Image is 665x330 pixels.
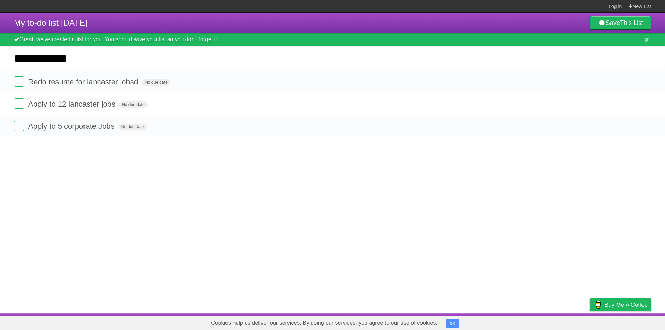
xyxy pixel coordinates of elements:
a: About [498,315,512,328]
span: My to-do list [DATE] [14,18,87,27]
span: No due date [142,79,170,86]
img: Buy me a coffee [593,299,603,311]
label: Done [14,98,24,109]
span: No due date [118,124,147,130]
span: Apply to 5 corporate Jobs [28,122,116,131]
a: Terms [557,315,573,328]
button: OK [446,319,459,328]
label: Done [14,121,24,131]
a: Privacy [581,315,599,328]
a: Developers [521,315,549,328]
a: Suggest a feature [608,315,651,328]
span: Buy me a coffee [604,299,648,311]
span: No due date [119,101,147,108]
span: Apply to 12 lancaster jobs [28,100,117,108]
a: Buy me a coffee [590,298,651,311]
b: This List [620,19,643,26]
span: Cookies help us deliver our services. By using our services, you agree to our use of cookies. [204,316,444,330]
label: Done [14,76,24,87]
a: SaveThis List [590,16,651,30]
span: Redo resume for lancaster jobsd [28,78,140,86]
